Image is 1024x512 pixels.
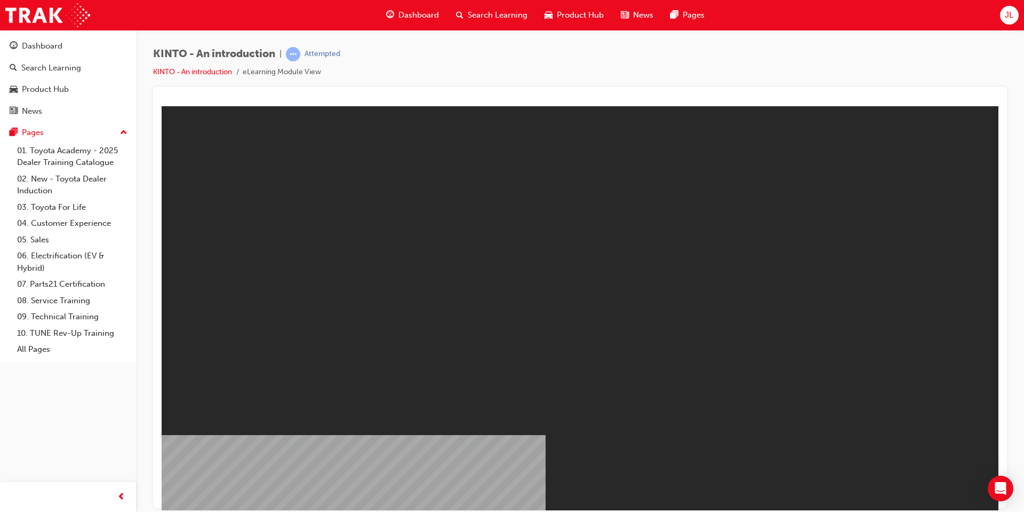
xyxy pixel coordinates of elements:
[662,4,713,26] a: pages-iconPages
[683,9,705,21] span: Pages
[1000,6,1019,25] button: JL
[22,40,62,52] div: Dashboard
[13,325,132,342] a: 10. TUNE Rev-Up Training
[279,48,282,60] span: |
[22,83,69,96] div: Product Hub
[456,9,463,22] span: search-icon
[4,36,132,56] a: Dashboard
[153,67,232,76] a: KINTO - An introduction
[670,9,678,22] span: pages-icon
[13,276,132,293] a: 07. Parts21 Certification
[10,128,18,138] span: pages-icon
[13,171,132,199] a: 02. New - Toyota Dealer Induction
[4,58,132,78] a: Search Learning
[386,9,394,22] span: guage-icon
[22,127,44,139] div: Pages
[378,4,447,26] a: guage-iconDashboard
[612,4,662,26] a: news-iconNews
[545,9,553,22] span: car-icon
[153,48,275,60] span: KINTO - An introduction
[13,341,132,358] a: All Pages
[13,248,132,276] a: 06. Electrification (EV & Hybrid)
[10,107,18,116] span: news-icon
[120,126,127,140] span: up-icon
[13,309,132,325] a: 09. Technical Training
[633,9,653,21] span: News
[4,80,132,99] a: Product Hub
[536,4,612,26] a: car-iconProduct Hub
[10,42,18,51] span: guage-icon
[13,143,132,171] a: 01. Toyota Academy - 2025 Dealer Training Catalogue
[243,66,321,78] li: eLearning Module View
[447,4,536,26] a: search-iconSearch Learning
[4,123,132,143] button: Pages
[117,491,125,504] span: prev-icon
[286,47,300,61] span: learningRecordVerb_ATTEMPT-icon
[5,3,90,27] img: Trak
[13,199,132,216] a: 03. Toyota For Life
[468,9,527,21] span: Search Learning
[398,9,439,21] span: Dashboard
[13,215,132,232] a: 04. Customer Experience
[1005,9,1013,21] span: JL
[4,34,132,123] button: DashboardSearch LearningProduct HubNews
[4,101,132,121] a: News
[22,105,42,117] div: News
[621,9,629,22] span: news-icon
[21,62,81,74] div: Search Learning
[10,85,18,94] span: car-icon
[557,9,604,21] span: Product Hub
[305,49,340,59] div: Attempted
[10,64,17,73] span: search-icon
[13,293,132,309] a: 08. Service Training
[13,232,132,248] a: 05. Sales
[988,476,1013,501] div: Open Intercom Messenger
